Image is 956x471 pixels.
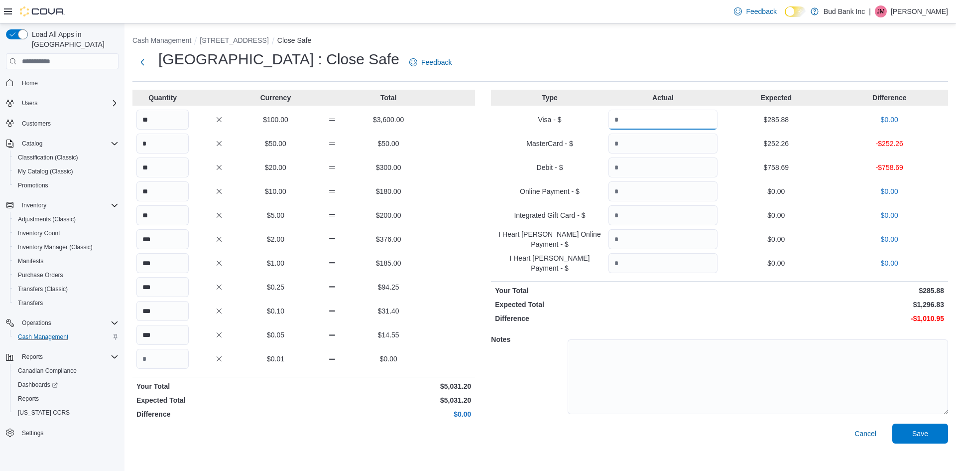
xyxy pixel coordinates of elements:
p: -$252.26 [835,139,944,149]
p: $94.25 [362,282,415,292]
span: Promotions [14,179,119,191]
p: $3,600.00 [362,115,415,125]
p: $5.00 [249,210,302,220]
p: Visa - $ [495,115,604,125]
button: Classification (Classic) [10,151,122,164]
span: Washington CCRS [14,407,119,419]
p: $50.00 [249,139,302,149]
span: Promotions [18,181,48,189]
span: Manifests [18,257,43,265]
span: Settings [22,429,43,437]
input: Quantity [136,229,189,249]
input: Quantity [608,229,717,249]
button: Operations [18,317,55,329]
button: [US_STATE] CCRS [10,406,122,420]
button: Reports [10,392,122,406]
a: Promotions [14,179,52,191]
button: Promotions [10,178,122,192]
span: Cash Management [14,331,119,343]
p: $2.00 [249,234,302,244]
p: Online Payment - $ [495,186,604,196]
p: $180.00 [362,186,415,196]
button: Next [132,52,152,72]
p: I Heart [PERSON_NAME] Online Payment - $ [495,229,604,249]
span: Inventory Count [18,229,60,237]
p: $285.88 [721,115,831,125]
button: Cash Management [10,330,122,344]
span: Transfers [18,299,43,307]
p: $1,296.83 [721,300,944,310]
p: $0.00 [721,210,831,220]
button: Adjustments (Classic) [10,212,122,226]
a: Classification (Classic) [14,152,82,163]
span: Settings [18,427,119,439]
p: $185.00 [362,258,415,268]
span: Purchase Orders [18,271,63,279]
p: Actual [608,93,717,103]
button: Users [2,96,122,110]
button: Purchase Orders [10,268,122,282]
span: Cancel [854,429,876,439]
span: Transfers (Classic) [14,283,119,295]
p: Difference [835,93,944,103]
span: Cash Management [18,333,68,341]
p: $0.00 [835,186,944,196]
span: Home [22,79,38,87]
p: -$758.69 [835,162,944,172]
span: Transfers (Classic) [18,285,68,293]
button: Manifests [10,254,122,268]
nav: Complex example [6,71,119,466]
p: Difference [136,409,302,419]
span: Feedback [746,6,776,16]
p: $100.00 [249,115,302,125]
p: $0.05 [249,330,302,340]
span: Transfers [14,297,119,309]
button: Customers [2,116,122,131]
p: $376.00 [362,234,415,244]
p: Your Total [495,286,717,296]
input: Dark Mode [785,6,806,17]
p: $14.55 [362,330,415,340]
a: Settings [18,427,47,439]
input: Quantity [608,157,717,177]
span: Save [912,429,928,439]
span: Customers [18,117,119,130]
span: Adjustments (Classic) [14,213,119,225]
a: Inventory Manager (Classic) [14,241,97,253]
span: Inventory Manager (Classic) [18,243,93,251]
span: Home [18,76,119,89]
span: Catalog [22,140,42,148]
button: Save [892,424,948,444]
a: Manifests [14,255,47,267]
p: $300.00 [362,162,415,172]
input: Quantity [136,205,189,225]
span: Operations [18,317,119,329]
button: Reports [18,351,47,363]
a: My Catalog (Classic) [14,165,77,177]
input: Quantity [608,134,717,154]
button: Catalog [2,137,122,151]
p: Expected [721,93,831,103]
p: Integrated Gift Card - $ [495,210,604,220]
button: My Catalog (Classic) [10,164,122,178]
span: Reports [18,351,119,363]
nav: An example of EuiBreadcrumbs [132,35,948,47]
button: Catalog [18,138,46,150]
span: [US_STATE] CCRS [18,409,70,417]
p: $50.00 [362,139,415,149]
p: [PERSON_NAME] [891,5,948,17]
p: $5,031.20 [306,395,471,405]
p: Type [495,93,604,103]
a: Transfers (Classic) [14,283,72,295]
a: Reports [14,393,43,405]
a: Customers [18,118,55,130]
p: $31.40 [362,306,415,316]
input: Quantity [136,301,189,321]
input: Quantity [608,253,717,273]
a: Cash Management [14,331,72,343]
input: Quantity [136,134,189,154]
button: Operations [2,316,122,330]
button: Users [18,97,41,109]
a: Dashboards [14,379,62,391]
p: Bud Bank Inc [824,5,865,17]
